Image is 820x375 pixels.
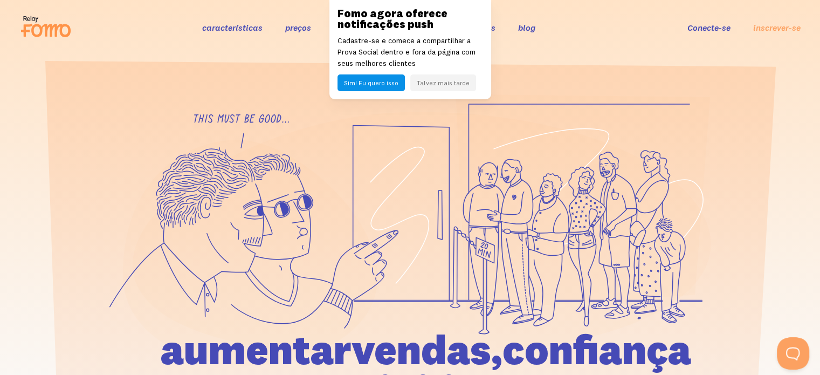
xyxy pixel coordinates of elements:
[285,22,311,33] a: preços
[410,74,476,91] button: Talvez mais tarde
[777,337,809,370] iframe: Help Scout Beacon - Aberto
[202,22,262,33] a: características
[337,74,405,91] button: Sim! Eu quero isso
[344,79,398,87] font: Sim! Eu quero isso
[753,22,801,33] a: inscrever-se
[417,79,470,87] font: Talvez mais tarde
[337,36,476,68] font: Cadastre-se e comece a compartilhar a Prova Social dentro e fora da página com seus melhores clie...
[161,324,352,375] font: aumentar
[352,324,502,375] font: vendas,
[337,6,447,31] font: Fomo agora oferece notificações push
[518,22,535,33] a: blog
[687,22,731,33] a: Conecte-se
